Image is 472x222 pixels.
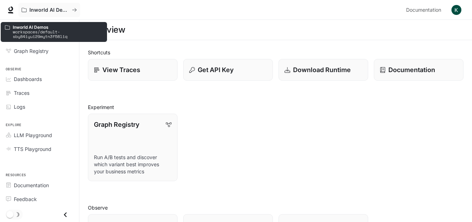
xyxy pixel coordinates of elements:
[57,207,73,222] button: Close drawer
[3,73,76,85] a: Dashboards
[183,59,273,81] button: Get API Key
[13,29,103,39] p: workspaces/default-sby84iyui29mytn3f58liq
[406,6,441,15] span: Documentation
[374,59,463,81] a: Documentation
[3,129,76,141] a: LLM Playground
[14,182,49,189] span: Documentation
[14,145,51,153] span: TTS Playground
[88,103,463,111] h2: Experiment
[3,193,76,205] a: Feedback
[3,143,76,155] a: TTS Playground
[88,204,463,211] h2: Observe
[14,75,42,83] span: Dashboards
[88,59,178,81] a: View Traces
[6,210,13,218] span: Dark mode toggle
[18,3,80,17] button: All workspaces
[14,131,52,139] span: LLM Playground
[13,25,103,29] p: Inworld AI Demos
[94,154,172,175] p: Run A/B tests and discover which variant best improves your business metrics
[88,49,463,56] h2: Shortcuts
[29,7,69,13] p: Inworld AI Demos
[451,5,461,15] img: User avatar
[279,59,368,81] a: Download Runtime
[3,101,76,113] a: Logs
[14,89,29,97] span: Traces
[14,103,25,110] span: Logs
[94,120,139,129] p: Graph Registry
[449,3,463,17] button: User avatar
[14,195,37,203] span: Feedback
[3,45,76,57] a: Graph Registry
[293,65,351,75] p: Download Runtime
[198,65,234,75] p: Get API Key
[3,179,76,191] a: Documentation
[3,87,76,99] a: Traces
[403,3,446,17] a: Documentation
[14,47,49,55] span: Graph Registry
[102,65,140,75] p: View Traces
[388,65,435,75] p: Documentation
[88,114,178,181] a: Graph RegistryRun A/B tests and discover which variant best improves your business metrics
